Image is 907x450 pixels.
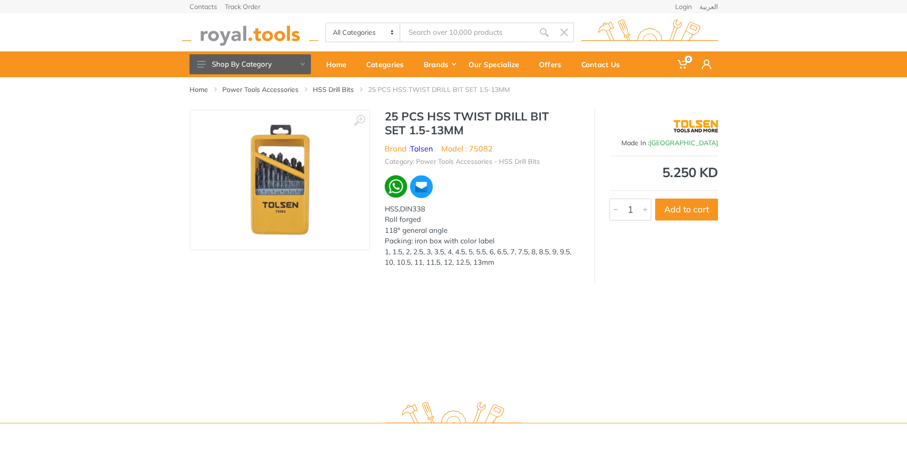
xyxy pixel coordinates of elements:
[462,51,532,77] a: Our Specialize
[385,402,522,428] img: royal.tools Logo
[609,138,718,148] div: Made In :
[609,166,718,179] div: 5.250 KD
[385,143,433,154] li: Brand :
[581,20,718,46] img: royal.tools Logo
[385,157,540,167] li: Category: Power Tools Accessories - HSS Drill Bits
[359,54,417,74] div: Categories
[313,85,354,94] a: HSS Drill Bits
[532,54,575,74] div: Offers
[575,54,633,74] div: Contact Us
[671,51,695,77] a: 0
[189,85,208,94] a: Home
[575,51,633,77] a: Contact Us
[441,143,493,154] li: Model : 75082
[400,22,534,42] input: Site search
[462,54,532,74] div: Our Specialize
[385,204,580,268] div: HSS,DIN338 Roll forged 118° general angle Packing: iron box with color label 1, 1.5, 2, 2.5, 3, 3...
[359,51,417,77] a: Categories
[417,54,462,74] div: Brands
[385,110,580,137] h1: 25 PCS HSS TWIST DRILL BIT SET 1.5-13MM
[319,54,359,74] div: Home
[655,199,718,220] button: Add to cart
[532,51,575,77] a: Offers
[675,3,692,10] a: Login
[220,120,340,240] img: Royal Tools - 25 PCS HSS TWIST DRILL BIT SET 1.5-13MM
[189,3,217,10] a: Contacts
[222,85,299,94] a: Power Tools Accessories
[189,54,311,74] button: Shop By Category
[409,174,434,199] img: ma.webp
[182,20,319,46] img: royal.tools Logo
[319,51,359,77] a: Home
[699,3,718,10] a: العربية
[189,85,718,94] nav: breadcrumb
[326,23,401,41] select: Category
[225,3,260,10] a: Track Order
[368,85,524,94] li: 25 PCS HSS TWIST DRILL BIT SET 1.5-13MM
[674,114,718,138] img: Tolsen
[385,175,407,198] img: wa.webp
[410,144,433,153] a: Tolsen
[685,56,692,63] span: 0
[649,139,718,147] span: [GEOGRAPHIC_DATA]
